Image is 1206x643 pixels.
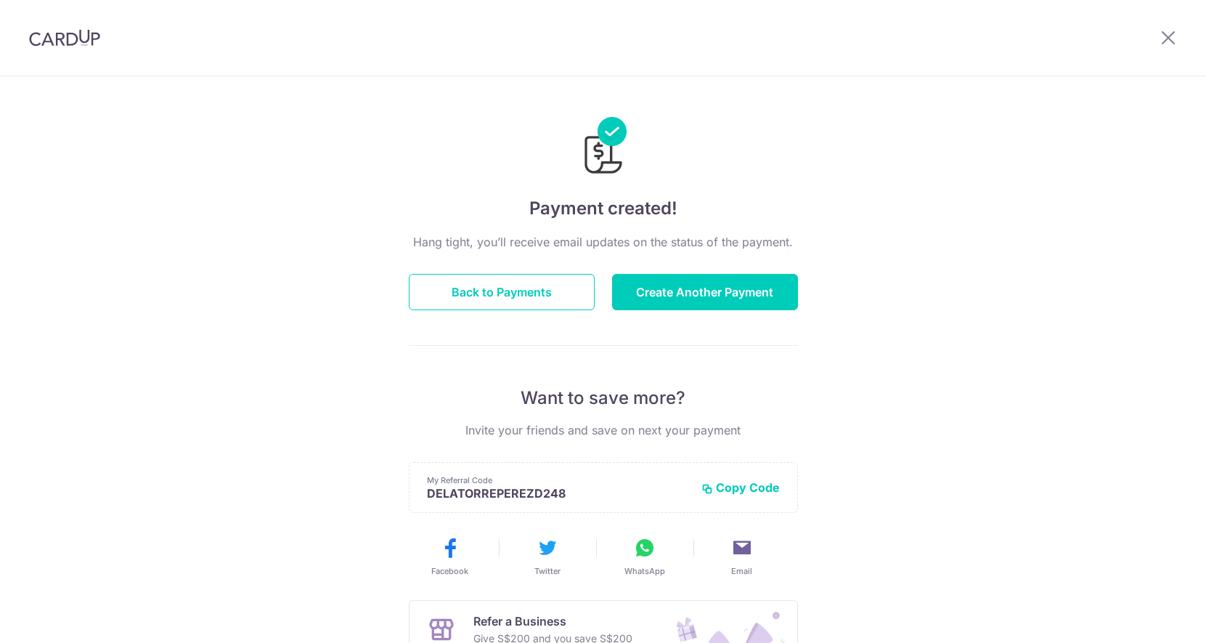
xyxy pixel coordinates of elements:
[1112,599,1191,636] iframe: Opens a widget where you can find more information
[505,536,590,577] button: Twitter
[431,565,468,577] span: Facebook
[612,274,798,310] button: Create Another Payment
[409,421,798,439] p: Invite your friends and save on next your payment
[409,233,798,251] p: Hang tight, you’ll receive email updates on the status of the payment.
[580,117,627,178] img: Payments
[409,274,595,310] button: Back to Payments
[409,387,798,410] p: Want to save more?
[624,565,665,577] span: WhatsApp
[427,474,690,486] p: My Referral Code
[427,486,690,501] p: DELATORREPEREZD248
[602,536,688,577] button: WhatsApp
[473,612,632,630] p: Refer a Business
[731,565,752,577] span: Email
[407,536,493,577] button: Facebook
[534,565,561,577] span: Twitter
[409,195,798,222] h4: Payment created!
[701,480,780,495] button: Copy Code
[699,536,785,577] button: Email
[29,29,100,46] img: CardUp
